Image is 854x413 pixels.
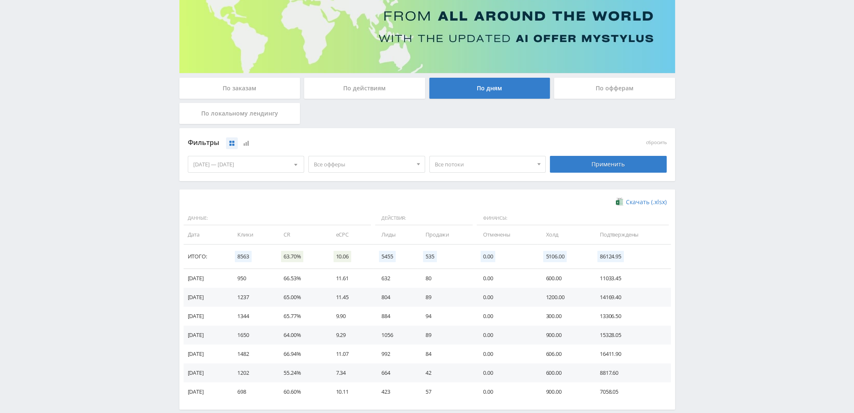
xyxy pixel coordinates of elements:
div: По офферам [554,78,675,99]
span: Данные: [184,211,371,226]
td: [DATE] [184,269,229,288]
td: 1202 [229,363,275,382]
td: 1056 [373,326,417,345]
div: Фильтры [188,137,546,149]
div: [DATE] — [DATE] [188,156,304,172]
div: По действиям [304,78,425,99]
td: 0.00 [475,288,538,307]
span: 86124.95 [597,251,624,262]
td: 950 [229,269,275,288]
td: 0.00 [475,269,538,288]
td: 65.77% [275,307,327,326]
td: 64.00% [275,326,327,345]
td: 300.00 [537,307,591,326]
span: Скачать (.xlsx) [626,199,667,205]
td: 600.00 [537,363,591,382]
td: [DATE] [184,288,229,307]
td: [DATE] [184,363,229,382]
td: 10.11 [328,382,373,401]
td: 606.00 [537,345,591,363]
td: 423 [373,382,417,401]
td: Дата [184,225,229,244]
td: 9.90 [328,307,373,326]
td: [DATE] [184,382,229,401]
td: 8817.60 [591,363,671,382]
td: 992 [373,345,417,363]
td: eCPC [328,225,373,244]
td: 804 [373,288,417,307]
span: Все потоки [435,156,533,172]
td: Холд [537,225,591,244]
td: 15328.05 [591,326,671,345]
td: 632 [373,269,417,288]
td: 94 [417,307,475,326]
td: 664 [373,363,417,382]
td: 9.29 [328,326,373,345]
td: 16411.90 [591,345,671,363]
td: 11.61 [328,269,373,288]
td: 11.45 [328,288,373,307]
td: 1200.00 [537,288,591,307]
td: 42 [417,363,475,382]
td: 1482 [229,345,275,363]
span: 63.70% [281,251,303,262]
td: 0.00 [475,326,538,345]
td: CR [275,225,327,244]
td: 89 [417,326,475,345]
td: Итого: [184,245,229,269]
td: 7058.05 [591,382,671,401]
td: 11033.45 [591,269,671,288]
button: сбросить [646,140,667,145]
span: Все офферы [314,156,412,172]
td: 89 [417,288,475,307]
span: 8563 [235,251,251,262]
td: 60.60% [275,382,327,401]
td: Лиды [373,225,417,244]
td: 80 [417,269,475,288]
span: 5106.00 [543,251,567,262]
td: 84 [417,345,475,363]
span: 535 [423,251,437,262]
span: Финансы: [477,211,669,226]
td: [DATE] [184,307,229,326]
td: 66.53% [275,269,327,288]
span: Действия: [375,211,473,226]
td: 698 [229,382,275,401]
td: 7.34 [328,363,373,382]
td: 600.00 [537,269,591,288]
td: 1650 [229,326,275,345]
img: xlsx [616,197,623,206]
div: Применить [550,156,667,173]
td: 0.00 [475,307,538,326]
div: По заказам [179,78,300,99]
span: 5455 [379,251,395,262]
td: 900.00 [537,382,591,401]
div: По локальному лендингу [179,103,300,124]
td: 55.24% [275,363,327,382]
td: 884 [373,307,417,326]
td: Продажи [417,225,475,244]
td: 14169.40 [591,288,671,307]
td: 1237 [229,288,275,307]
td: 0.00 [475,345,538,363]
td: Отменены [475,225,538,244]
td: [DATE] [184,326,229,345]
td: 57 [417,382,475,401]
td: 1344 [229,307,275,326]
td: 66.94% [275,345,327,363]
td: 0.00 [475,382,538,401]
a: Скачать (.xlsx) [616,198,666,206]
td: [DATE] [184,345,229,363]
td: 900.00 [537,326,591,345]
span: 10.06 [334,251,351,262]
td: Клики [229,225,275,244]
td: 11.07 [328,345,373,363]
td: 13306.50 [591,307,671,326]
div: По дням [429,78,550,99]
td: 0.00 [475,363,538,382]
td: Подтверждены [591,225,671,244]
td: 65.00% [275,288,327,307]
span: 0.00 [481,251,495,262]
